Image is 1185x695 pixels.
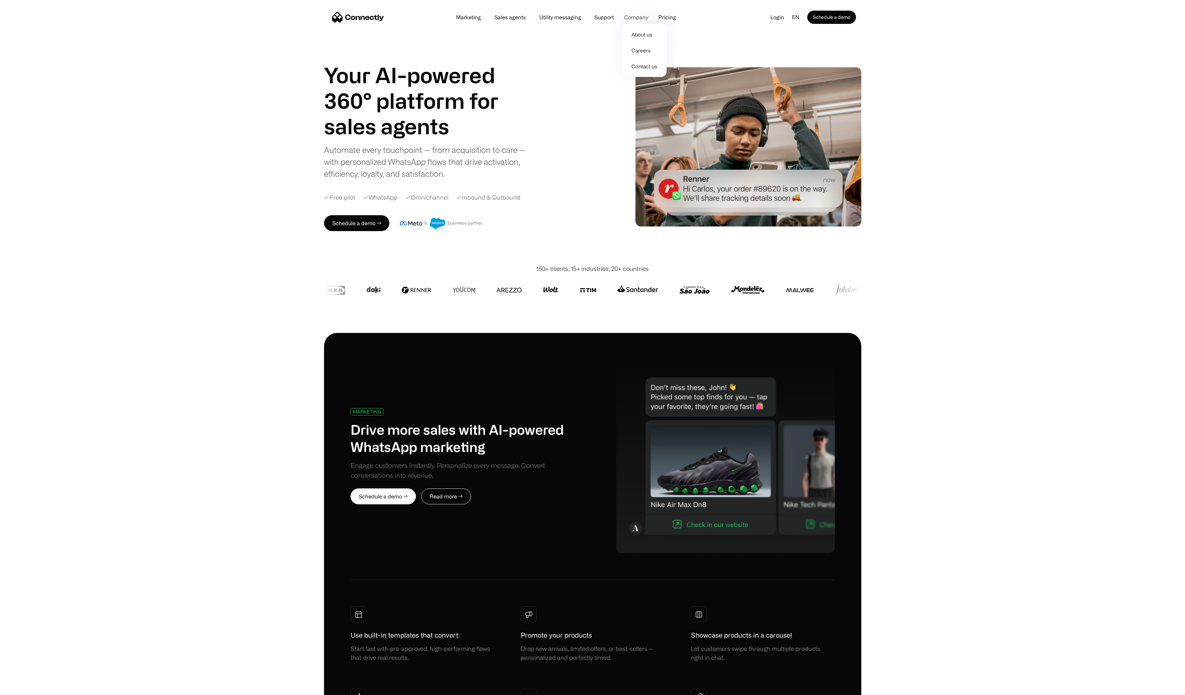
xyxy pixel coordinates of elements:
[324,193,355,202] div: ✓ Free pilot
[351,488,416,504] a: Schedule a demo →
[332,12,384,22] a: home
[625,42,664,58] a: Careers
[351,461,583,480] div: Engage customers instantly. Personalize every message. Convert conversations into revenue.
[456,193,520,202] div: ✓ Inbound & Outbound
[789,12,807,22] div: en
[489,15,531,20] a: Sales agents
[353,409,381,414] div: MARKETING
[622,22,667,77] nav: Company
[521,630,592,640] h1: Promote your products
[324,144,533,180] div: Automate every touchpoint — from acquisition to care — with personalized WhatsApp flows that driv...
[7,683,40,693] aside: Language selected: English
[534,15,586,20] a: Utility messaging
[324,215,389,231] a: Schedule a demo →
[351,421,583,455] h1: Drive more sales with AI-powered WhatsApp marketing
[691,630,792,640] h1: Showcase products in a carousel
[324,113,523,139] h1: sales agents
[521,644,663,662] div: Drop new arrivals, limited offers, or best-sellers — personalized and perfectly timed.
[691,644,833,662] div: Let customers swipe through multiple products right in chat.
[653,15,681,20] a: Pricing
[421,488,471,504] a: Read more →
[351,630,458,640] h1: Use built-in templates that convert
[589,15,619,20] a: Support
[363,193,397,202] div: ✓ WhatsApp
[622,13,650,22] div: Company
[324,62,523,113] h1: Your AI-powered 360° platform for
[351,644,493,662] div: Start fast with pre-approved, high-performing flows that drive real results.
[451,15,486,20] a: Marketing
[792,12,799,22] div: en
[324,113,523,139] div: carousel
[405,193,448,202] div: ✓ Omnichannel
[625,27,664,42] a: About us
[625,58,664,74] a: Contact us
[765,12,789,22] a: Login
[807,11,856,24] a: Schedule a demo
[400,218,483,229] img: Meta and Salesforce business partner badge.
[624,13,648,22] div: Company
[13,683,40,693] ul: Language list
[536,264,649,273] div: 150+ clients, 15+ industries, 20+ countries
[324,113,523,139] div: 1 of 4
